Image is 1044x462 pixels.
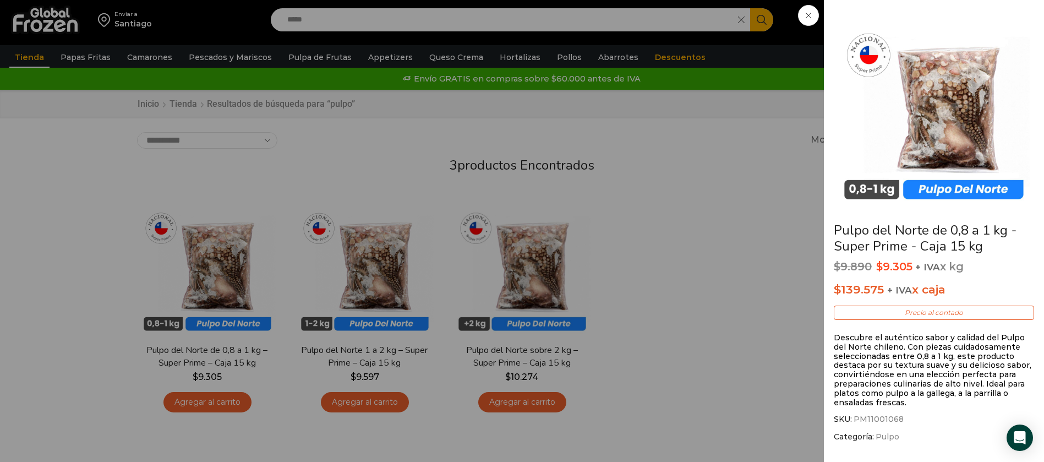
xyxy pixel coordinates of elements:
[835,8,1033,206] img: super-prime-0,8
[834,414,1034,425] span: SKU:
[834,282,841,296] span: $
[834,260,840,273] span: $
[834,333,1034,407] p: Descubre el auténtico sabor y calidad del Pulpo del Norte chileno. Con piezas cuidadosamente sele...
[876,260,912,273] bdi: 9.305
[915,262,940,273] span: + IVA
[874,431,899,442] a: Pulpo
[834,306,1034,320] p: Precio al contado
[876,260,883,273] span: $
[834,260,1034,274] p: x kg
[852,414,904,425] span: PM11001068
[834,282,884,296] bdi: 139.575
[835,8,1033,210] div: 1 / 2
[834,280,1034,299] p: x caja
[834,431,1034,442] span: Categoría:
[834,221,1017,255] a: Pulpo del Norte de 0,8 a 1 kg - Super Prime - Caja 15 kg
[834,260,872,273] bdi: 9.890
[887,285,912,296] span: + IVA
[1007,425,1033,451] div: Open Intercom Messenger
